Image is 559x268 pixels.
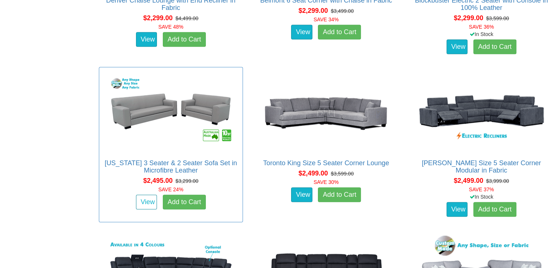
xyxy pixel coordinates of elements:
img: Marlow King Size 5 Seater Corner Modular in Fabric [415,71,548,152]
del: $3,599.00 [486,15,509,21]
span: $2,499.00 [298,170,328,177]
font: SAVE 30% [313,179,338,185]
span: $2,499.00 [454,177,483,184]
img: California 3 Seater & 2 Seater Sofa Set in Microfibre Leather [105,71,237,152]
del: $3,299.00 [176,178,198,184]
font: SAVE 24% [158,186,183,192]
a: View [447,40,468,54]
font: SAVE 48% [158,24,183,30]
del: $4,499.00 [176,15,198,21]
a: Toronto King Size 5 Seater Corner Lounge [263,159,389,167]
a: Add to Cart [473,40,516,54]
del: $3,499.00 [331,8,354,14]
a: View [447,202,468,217]
a: View [291,188,312,202]
del: $3,999.00 [486,178,509,184]
img: Toronto King Size 5 Seater Corner Lounge [260,71,392,152]
a: [US_STATE] 3 Seater & 2 Seater Sofa Set in Microfibre Leather [105,159,237,174]
span: $2,299.00 [143,14,173,22]
del: $3,599.00 [331,171,354,177]
div: In Stock [408,193,555,200]
a: Add to Cart [473,202,516,217]
a: Add to Cart [163,195,206,210]
a: View [136,32,157,47]
a: View [291,25,312,40]
a: View [136,195,157,210]
a: Add to Cart [163,32,206,47]
span: $2,495.00 [143,177,173,184]
font: SAVE 36% [469,24,494,30]
a: Add to Cart [318,188,361,202]
span: $2,299.00 [454,14,483,22]
font: SAVE 37% [469,186,494,192]
span: $2,299.00 [298,7,328,14]
div: In Stock [408,30,555,38]
a: [PERSON_NAME] Size 5 Seater Corner Modular in Fabric [422,159,541,174]
font: SAVE 34% [313,17,338,22]
a: Add to Cart [318,25,361,40]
